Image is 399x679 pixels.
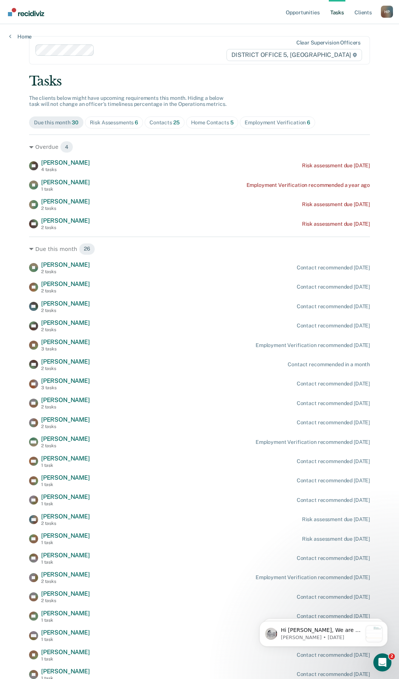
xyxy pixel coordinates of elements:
[41,198,90,205] span: [PERSON_NAME]
[41,435,90,442] span: [PERSON_NAME]
[297,477,370,484] div: Contact recommended [DATE]
[296,40,360,46] div: Clear supervision officers
[41,579,90,584] div: 2 tasks
[381,6,393,18] button: Profile dropdown button
[302,201,370,208] div: Risk assessment due [DATE]
[297,323,370,329] div: Contact recommended [DATE]
[41,598,90,603] div: 2 tasks
[297,381,370,387] div: Contact recommended [DATE]
[288,361,370,368] div: Contact recommended in a month
[41,501,90,506] div: 1 task
[41,206,90,211] div: 2 tasks
[389,653,395,659] span: 2
[302,536,370,542] div: Risk assessment due [DATE]
[41,656,90,662] div: 1 task
[302,221,370,227] div: Risk assessment due [DATE]
[41,668,90,675] span: [PERSON_NAME]
[41,455,90,462] span: [PERSON_NAME]
[149,119,180,126] div: Contacts
[41,552,90,559] span: [PERSON_NAME]
[34,119,79,126] div: Due this month
[72,119,79,125] span: 30
[41,300,90,307] span: [PERSON_NAME]
[41,358,90,365] span: [PERSON_NAME]
[41,637,90,642] div: 1 task
[256,439,370,445] div: Employment Verification recommended [DATE]
[41,280,90,288] span: [PERSON_NAME]
[41,377,90,384] span: [PERSON_NAME]
[41,269,90,274] div: 2 tasks
[41,225,90,230] div: 2 tasks
[248,606,399,659] iframe: Intercom notifications message
[191,119,234,126] div: Home Contacts
[302,162,370,169] div: Risk assessment due [DATE]
[245,119,310,126] div: Employment Verification
[33,28,114,35] p: Message from Kim, sent 1w ago
[297,671,370,677] div: Contact recommended [DATE]
[29,141,370,153] div: Overdue 4
[256,342,370,349] div: Employment Verification recommended [DATE]
[41,463,90,468] div: 1 task
[41,629,90,636] span: [PERSON_NAME]
[41,443,90,448] div: 2 tasks
[226,49,362,61] span: DISTRICT OFFICE 5, [GEOGRAPHIC_DATA]
[297,497,370,503] div: Contact recommended [DATE]
[41,288,90,294] div: 2 tasks
[373,653,391,671] iframe: Intercom live chat
[41,327,90,332] div: 2 tasks
[41,404,90,410] div: 2 tasks
[9,33,32,40] a: Home
[41,648,90,656] span: [PERSON_NAME]
[41,590,90,597] span: [PERSON_NAME]
[135,119,138,125] span: 6
[41,482,90,487] div: 1 task
[41,338,90,346] span: [PERSON_NAME]
[33,21,114,214] span: Hi [PERSON_NAME], We are so excited to announce a brand new feature: AI case note search! 📣 Findi...
[41,416,90,423] span: [PERSON_NAME]
[41,610,90,617] span: [PERSON_NAME]
[297,458,370,465] div: Contact recommended [DATE]
[297,284,370,290] div: Contact recommended [DATE]
[297,555,370,561] div: Contact recommended [DATE]
[90,119,139,126] div: Risk Assessments
[41,179,90,186] span: [PERSON_NAME]
[381,6,393,18] div: H P
[41,167,90,172] div: 4 tasks
[79,243,95,255] span: 26
[41,396,90,404] span: [PERSON_NAME]
[41,159,90,166] span: [PERSON_NAME]
[41,618,90,623] div: 1 task
[41,385,90,390] div: 3 tasks
[41,308,90,313] div: 2 tasks
[41,346,90,352] div: 3 tasks
[297,265,370,271] div: Contact recommended [DATE]
[302,516,370,523] div: Risk assessment due [DATE]
[297,419,370,426] div: Contact recommended [DATE]
[246,182,370,188] div: Employment Verification recommended a year ago
[41,319,90,326] span: [PERSON_NAME]
[41,532,90,539] span: [PERSON_NAME]
[41,540,90,545] div: 1 task
[41,187,90,192] div: 1 task
[41,571,90,578] span: [PERSON_NAME]
[41,261,90,268] span: [PERSON_NAME]
[29,95,226,107] span: The clients below might have upcoming requirements this month. Hiding a below task will not chang...
[41,493,90,500] span: [PERSON_NAME]
[41,521,90,526] div: 2 tasks
[29,243,370,255] div: Due this month 26
[60,141,73,153] span: 4
[8,8,44,16] img: Recidiviz
[41,474,90,481] span: [PERSON_NAME]
[41,217,90,224] span: [PERSON_NAME]
[307,119,310,125] span: 6
[297,303,370,310] div: Contact recommended [DATE]
[297,400,370,407] div: Contact recommended [DATE]
[173,119,180,125] span: 25
[41,513,90,520] span: [PERSON_NAME]
[256,574,370,581] div: Employment Verification recommended [DATE]
[41,424,90,429] div: 2 tasks
[29,73,370,89] div: Tasks
[41,560,90,565] div: 1 task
